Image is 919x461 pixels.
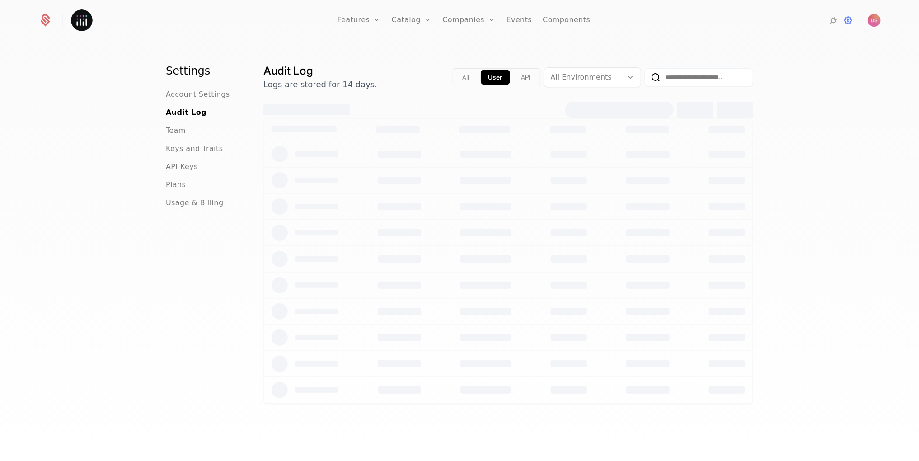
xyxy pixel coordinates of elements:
[166,64,242,78] h1: Settings
[166,107,206,118] a: Audit Log
[453,68,540,86] div: Text alignment
[71,9,93,31] img: Plotly
[263,78,377,91] p: Logs are stored for 14 days.
[166,198,224,208] a: Usage & Billing
[166,89,230,100] a: Account Settings
[481,70,510,85] button: app
[166,125,186,136] a: Team
[514,70,538,85] button: api
[166,161,198,172] a: API Keys
[828,15,839,26] a: Integrations
[843,15,853,26] a: Settings
[166,64,242,208] nav: Main
[868,14,881,27] img: Daniel Anton Suchy
[455,70,477,85] button: all
[166,179,186,190] a: Plans
[263,64,377,78] h1: Audit Log
[166,143,223,154] a: Keys and Traits
[868,14,881,27] button: Open user button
